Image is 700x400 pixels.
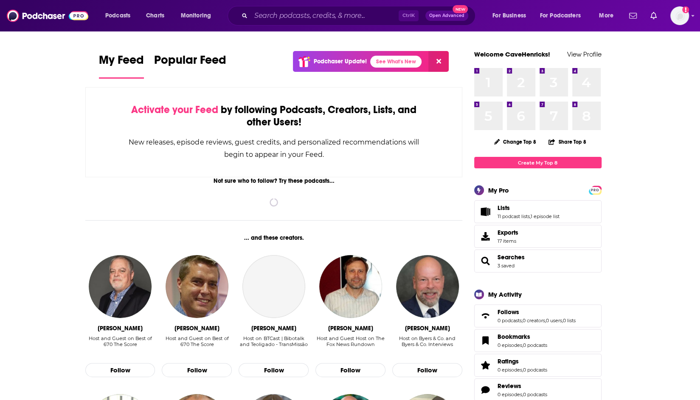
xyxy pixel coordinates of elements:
a: 0 podcasts [523,391,547,397]
span: Exports [498,229,518,236]
a: See What's New [370,56,422,68]
button: Open AdvancedNew [425,11,468,21]
div: by following Podcasts, Creators, Lists, and other Users! [128,104,420,128]
span: Lists [498,204,510,212]
a: Follows [498,308,576,316]
a: 0 episodes [498,367,522,373]
div: Host on BTCast | Bibotalk and Teoligado - TransMissão [239,335,309,347]
a: View Profile [567,50,602,58]
a: 0 podcasts [523,367,547,373]
span: Ratings [474,354,602,377]
a: Bookmarks [498,333,547,340]
span: , [545,318,546,323]
div: My Pro [488,186,509,194]
a: Reviews [498,382,547,390]
span: My Feed [99,53,144,72]
a: Lists [477,206,494,218]
span: 17 items [498,238,518,244]
div: Host and Guest on Best of 670 The Score [162,335,232,354]
img: David Haugh [166,255,228,318]
div: David Haugh [174,325,219,332]
img: Brian Byers [396,255,459,318]
button: Follow [239,363,309,377]
a: PRO [590,187,600,193]
span: Monitoring [181,10,211,22]
img: User Profile [670,6,689,25]
div: Host on Byers & Co. and Byers & Co. Interviews [392,335,462,347]
a: Lists [498,204,559,212]
span: , [522,367,523,373]
button: Share Top 8 [548,133,586,150]
img: Podchaser - Follow, Share and Rate Podcasts [7,8,88,24]
div: Host on BTCast | Bibotalk and Teoligado - TransMissão [239,335,309,354]
div: Dave Anthony [328,325,373,332]
span: Bookmarks [474,329,602,352]
button: open menu [593,9,624,23]
span: Follows [498,308,519,316]
a: 0 episodes [498,391,522,397]
span: For Podcasters [540,10,581,22]
a: Searches [498,253,525,261]
a: 0 lists [563,318,576,323]
a: Show notifications dropdown [647,9,660,23]
img: Dave Anthony [319,255,382,318]
a: Searches [477,255,494,267]
a: 1 episode list [531,213,559,219]
a: Popular Feed [154,53,226,79]
span: For Business [492,10,526,22]
span: , [522,318,523,323]
span: More [599,10,613,22]
a: My Feed [99,53,144,79]
a: Welcome CaveHenricks! [474,50,550,58]
div: Not sure who to follow? Try these podcasts... [85,177,463,184]
span: Exports [477,230,494,242]
span: New [453,5,468,13]
span: Ratings [498,357,519,365]
a: Bookmarks [477,335,494,346]
div: Host and Guest on Best of 670 The Score [85,335,155,354]
div: Host and Guest on Best of 670 The Score [85,335,155,347]
a: Charts [141,9,169,23]
button: open menu [534,9,593,23]
span: Charts [146,10,164,22]
svg: Add a profile image [682,6,689,13]
span: Podcasts [105,10,130,22]
button: open menu [99,9,141,23]
button: Follow [315,363,385,377]
a: Reviews [477,384,494,396]
a: 0 podcasts [523,342,547,348]
a: Create My Top 8 [474,157,602,168]
div: ... and these creators. [85,234,463,241]
span: Open Advanced [429,14,464,18]
input: Search podcasts, credits, & more... [251,9,399,23]
span: Logged in as CaveHenricks [670,6,689,25]
button: Change Top 8 [489,136,542,147]
div: Brian Byers [405,325,450,332]
div: Host and Guest on Best of 670 The Score [162,335,232,347]
div: New releases, episode reviews, guest credits, and personalized recommendations will begin to appe... [128,136,420,161]
span: Reviews [498,382,521,390]
div: Search podcasts, credits, & more... [236,6,484,26]
button: open menu [175,9,222,23]
div: Alexander Stahlhoefer [251,325,296,332]
button: Follow [392,363,462,377]
button: open menu [486,9,537,23]
span: Activate your Feed [131,103,218,116]
a: 0 creators [523,318,545,323]
p: Podchaser Update! [314,58,367,65]
span: PRO [590,187,600,193]
img: Mike Mulligan [89,255,152,318]
span: Follows [474,304,602,327]
a: 0 episodes [498,342,522,348]
a: Exports [474,225,602,248]
a: 0 podcasts [498,318,522,323]
button: Follow [162,363,232,377]
a: Follows [477,310,494,322]
span: Lists [474,200,602,223]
